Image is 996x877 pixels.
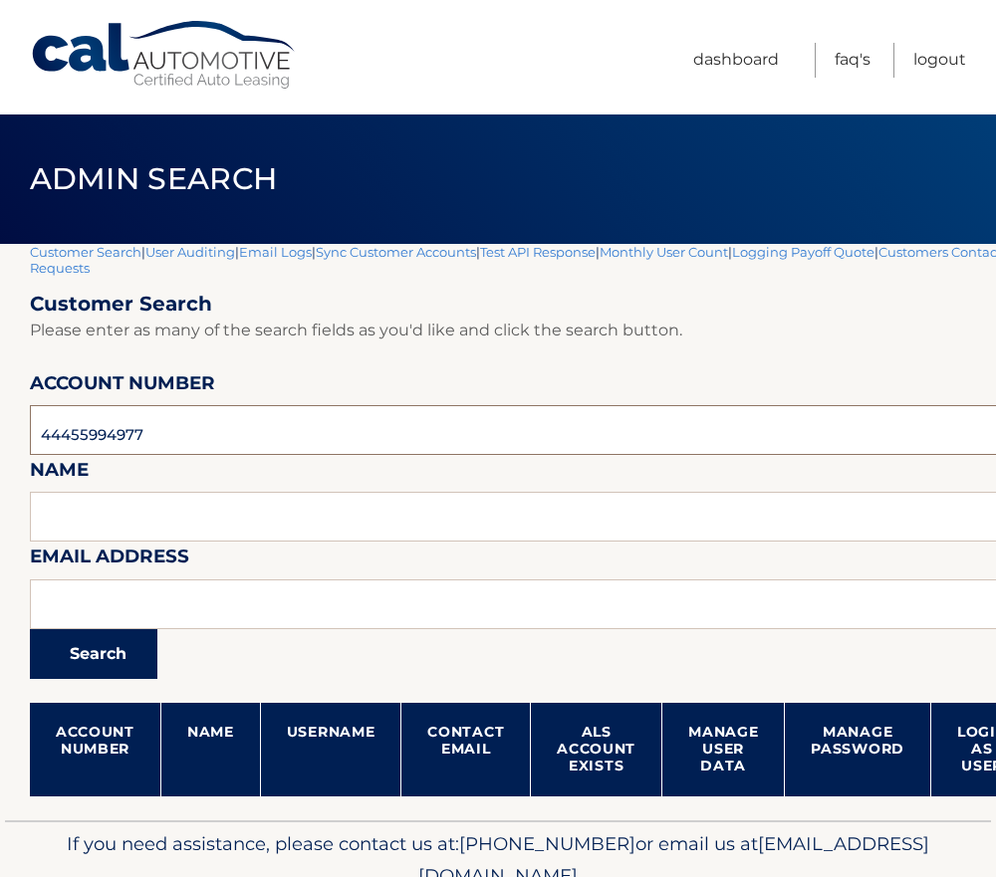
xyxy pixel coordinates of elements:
[160,703,260,796] th: Name
[316,244,476,260] a: Sync Customer Accounts
[30,542,189,578] label: Email Address
[260,703,401,796] th: Username
[835,43,871,78] a: FAQ's
[30,629,157,679] button: Search
[401,703,531,796] th: Contact Email
[239,244,312,260] a: Email Logs
[30,703,160,796] th: Account Number
[732,244,874,260] a: Logging Payoff Quote
[30,244,141,260] a: Customer Search
[913,43,966,78] a: Logout
[785,703,931,796] th: Manage Password
[30,368,215,405] label: Account Number
[662,703,785,796] th: Manage User Data
[531,703,662,796] th: ALS Account Exists
[30,20,299,91] a: Cal Automotive
[30,455,89,492] label: Name
[145,244,235,260] a: User Auditing
[480,244,596,260] a: Test API Response
[30,160,278,197] span: Admin Search
[459,832,635,855] span: [PHONE_NUMBER]
[693,43,779,78] a: Dashboard
[600,244,728,260] a: Monthly User Count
